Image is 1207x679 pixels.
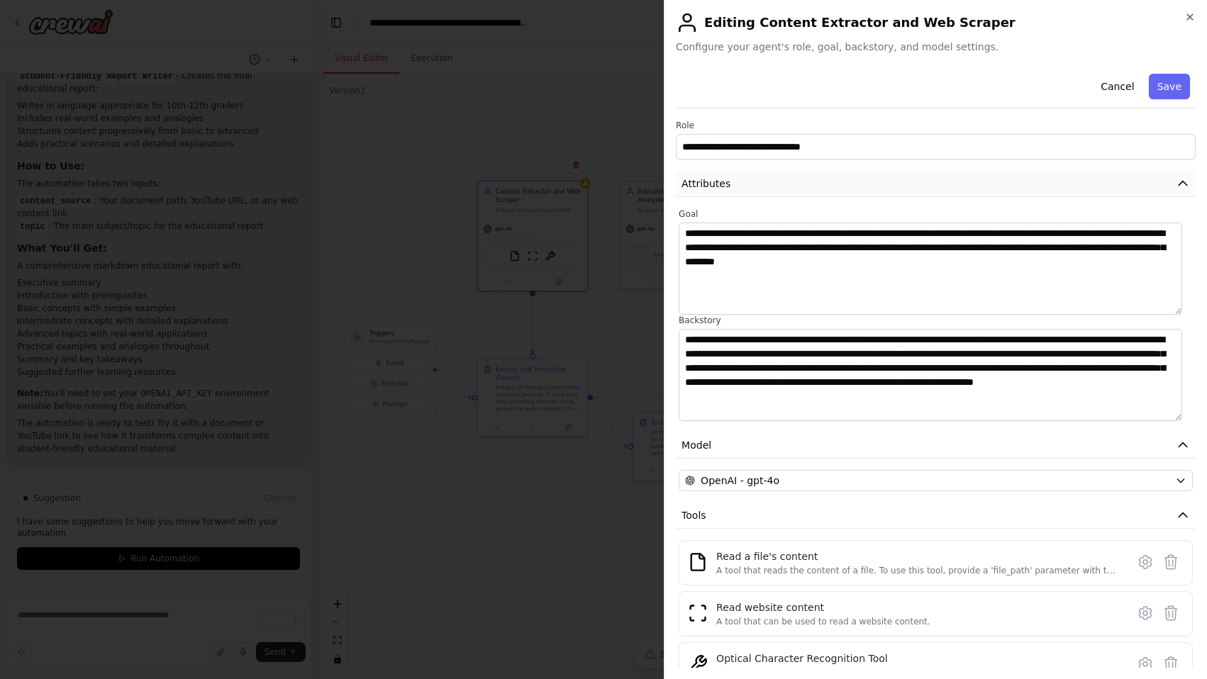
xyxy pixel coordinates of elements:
[1149,74,1190,99] button: Save
[716,667,977,678] div: This tool uses an LLM's API to extract text from an image file.
[1133,600,1158,626] button: Configure tool
[676,120,1196,131] label: Role
[716,616,930,627] div: A tool that can be used to read a website content.
[1092,74,1142,99] button: Cancel
[679,315,1193,326] label: Backstory
[1158,651,1184,677] button: Delete tool
[701,473,779,488] span: OpenAI - gpt-4o
[682,176,730,191] span: Attributes
[716,651,977,666] div: Optical Character Recognition Tool
[676,40,1196,54] span: Configure your agent's role, goal, backstory, and model settings.
[679,470,1193,491] button: OpenAI - gpt-4o
[688,552,708,572] img: FileReadTool
[688,603,708,623] img: ScrapeWebsiteTool
[1133,549,1158,575] button: Configure tool
[1133,651,1158,677] button: Configure tool
[676,432,1196,459] button: Model
[716,565,1118,576] div: A tool that reads the content of a file. To use this tool, provide a 'file_path' parameter with t...
[716,549,1118,563] div: Read a file's content
[688,654,708,674] img: OCRTool
[682,508,706,522] span: Tools
[1158,549,1184,575] button: Delete tool
[716,600,930,615] div: Read website content
[676,503,1196,529] button: Tools
[682,438,711,452] span: Model
[679,208,1193,220] label: Goal
[676,171,1196,197] button: Attributes
[676,11,1196,34] h2: Editing Content Extractor and Web Scraper
[1158,600,1184,626] button: Delete tool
